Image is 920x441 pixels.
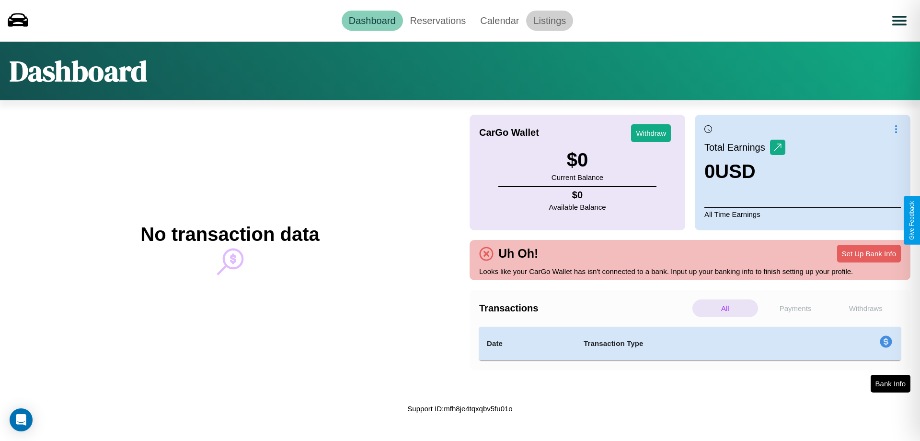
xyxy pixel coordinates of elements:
div: Give Feedback [908,201,915,240]
h4: Date [487,338,568,349]
h4: Transactions [479,303,690,314]
table: simple table [479,327,901,360]
a: Calendar [473,11,526,31]
p: Current Balance [552,171,603,184]
p: Withdraws [833,299,898,317]
p: All Time Earnings [704,207,901,221]
div: Open Intercom Messenger [10,408,33,431]
button: Set Up Bank Info [837,245,901,262]
p: Payments [763,299,828,317]
a: Reservations [403,11,473,31]
p: Available Balance [549,201,606,214]
p: Support ID: mfh8je4tqxqbv5fu01o [407,402,512,415]
h3: $ 0 [552,149,603,171]
h4: CarGo Wallet [479,127,539,138]
a: Dashboard [342,11,403,31]
h3: 0 USD [704,161,785,182]
button: Open menu [886,7,913,34]
h4: Uh Oh! [494,247,543,261]
h4: $ 0 [549,190,606,201]
p: Looks like your CarGo Wallet has isn't connected to a bank. Input up your banking info to finish ... [479,265,901,278]
p: All [692,299,758,317]
a: Listings [526,11,573,31]
button: Withdraw [631,124,671,142]
h4: Transaction Type [584,338,801,349]
h1: Dashboard [10,51,147,91]
p: Total Earnings [704,139,770,156]
h2: No transaction data [140,224,319,245]
button: Bank Info [871,375,910,393]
